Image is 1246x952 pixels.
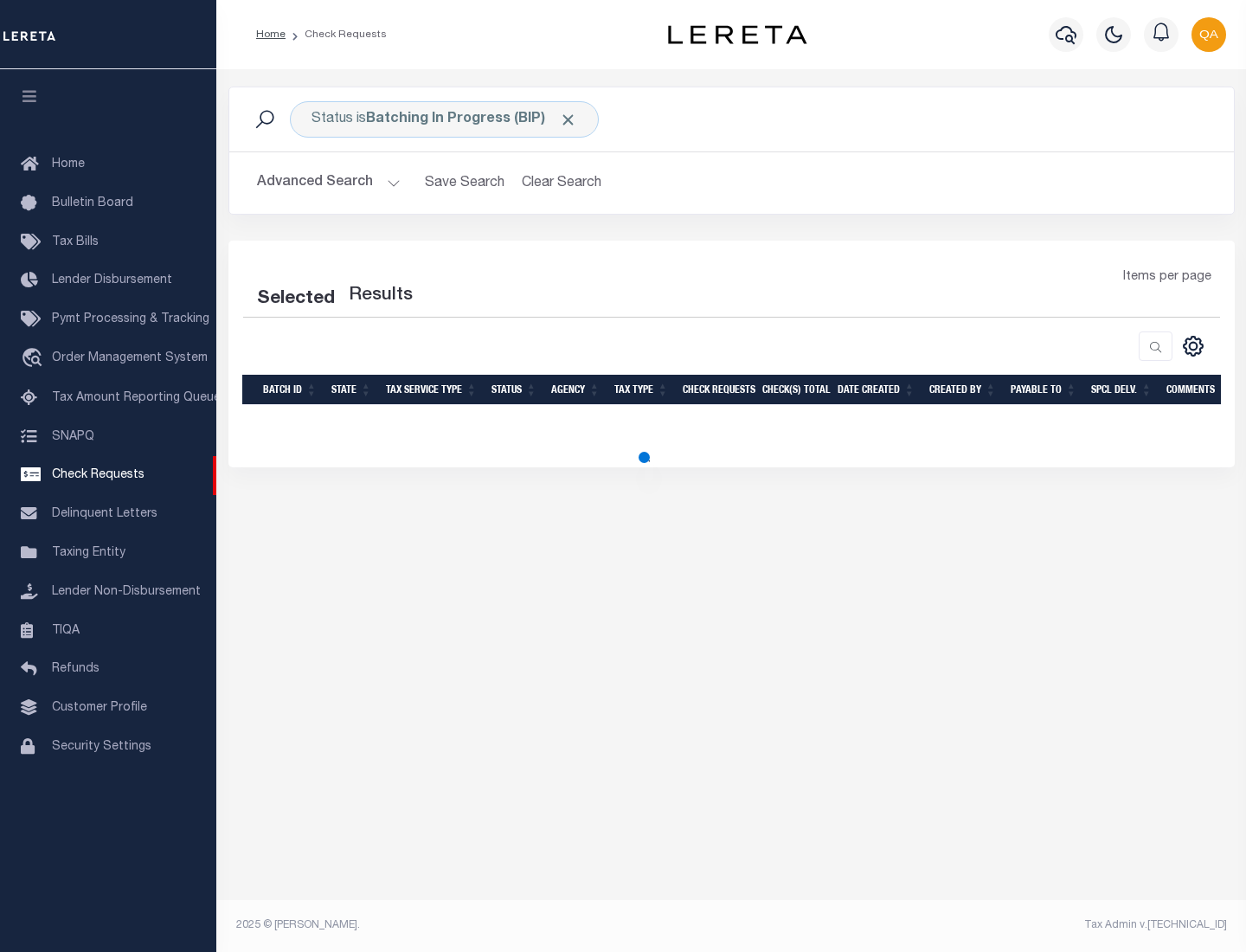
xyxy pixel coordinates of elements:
[52,392,221,404] span: Tax Amount Reporting Queue
[379,375,485,405] th: Tax Service Type
[324,375,379,405] th: State
[52,508,157,520] span: Delinquent Letters
[256,29,286,40] a: Home
[257,286,335,313] div: Selected
[1123,268,1211,287] span: Items per page
[676,375,755,405] th: Check Requests
[52,547,125,559] span: Taxing Entity
[52,624,80,636] span: TIQA
[52,586,201,598] span: Lender Non-Disbursement
[52,197,133,209] span: Bulletin Board
[52,430,94,442] span: SNAPQ
[223,917,732,933] div: 2025 © [PERSON_NAME].
[52,274,172,286] span: Lender Disbursement
[485,375,544,405] th: Status
[1084,375,1159,405] th: Spcl Delv.
[1159,375,1237,405] th: Comments
[544,375,607,405] th: Agency
[755,375,831,405] th: Check(s) Total
[922,375,1004,405] th: Created By
[414,166,515,200] button: Save Search
[744,917,1227,933] div: Tax Admin v.[TECHNICAL_ID]
[52,741,151,753] span: Security Settings
[1191,17,1226,52] img: svg+xml;base64,PHN2ZyB4bWxucz0iaHR0cDovL3d3dy53My5vcmcvMjAwMC9zdmciIHBvaW50ZXItZXZlbnRzPSJub25lIi...
[349,282,413,310] label: Results
[21,348,48,370] i: travel_explore
[366,113,577,126] b: Batching In Progress (BIP)
[52,663,100,675] span: Refunds
[257,166,401,200] button: Advanced Search
[559,111,577,129] span: Click to Remove
[290,101,599,138] div: Click to Edit
[52,236,99,248] span: Tax Bills
[831,375,922,405] th: Date Created
[1004,375,1084,405] th: Payable To
[256,375,324,405] th: Batch Id
[607,375,676,405] th: Tax Type
[52,702,147,714] span: Customer Profile
[515,166,609,200] button: Clear Search
[52,352,208,364] span: Order Management System
[286,27,387,42] li: Check Requests
[52,469,145,481] span: Check Requests
[668,25,806,44] img: logo-dark.svg
[52,158,85,170] span: Home
[52,313,209,325] span: Pymt Processing & Tracking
